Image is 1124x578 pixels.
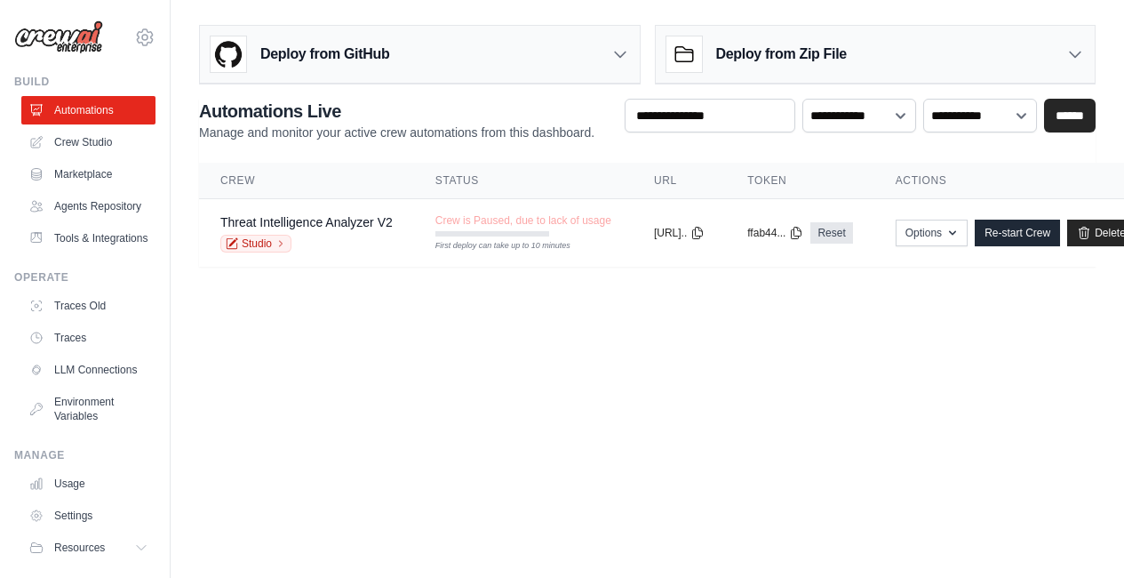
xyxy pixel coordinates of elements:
[260,44,389,65] h3: Deploy from GitHub
[21,324,155,352] a: Traces
[726,163,874,199] th: Token
[21,292,155,320] a: Traces Old
[199,163,414,199] th: Crew
[211,36,246,72] img: GitHub Logo
[435,240,549,253] div: First deploy can take up to 10 minutes
[21,224,155,253] a: Tools & Integrations
[14,75,155,89] div: Build
[220,215,393,229] a: Threat Intelligence Analyzer V2
[21,470,155,498] a: Usage
[199,99,594,124] h2: Automations Live
[810,222,852,244] a: Reset
[975,220,1060,246] a: Re-start Crew
[21,356,155,384] a: LLM Connections
[54,541,105,555] span: Resources
[747,226,803,240] button: ffab44...
[14,20,103,54] img: Logo
[14,270,155,285] div: Operate
[220,235,291,253] a: Studio
[199,124,594,141] p: Manage and monitor your active crew automations from this dashboard.
[21,96,155,124] a: Automations
[414,163,633,199] th: Status
[435,213,611,228] span: Crew is Paused, due to lack of usage
[14,448,155,462] div: Manage
[633,163,726,199] th: URL
[21,534,155,562] button: Resources
[716,44,847,65] h3: Deploy from Zip File
[21,192,155,221] a: Agents Repository
[21,502,155,530] a: Settings
[896,220,968,246] button: Options
[21,160,155,189] a: Marketplace
[21,128,155,157] a: Crew Studio
[21,388,155,430] a: Environment Variables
